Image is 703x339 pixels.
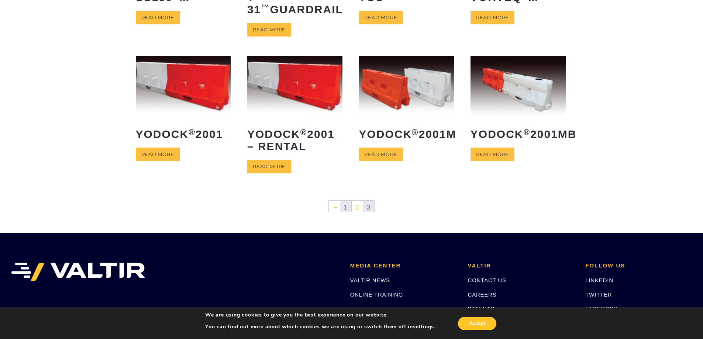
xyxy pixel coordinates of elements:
[247,122,342,158] h2: Yodock 2001 – Rental
[524,128,531,137] sup: ®
[471,148,514,161] a: Read more about “Yodock® 2001MB”
[189,128,196,137] sup: ®
[468,277,506,283] a: CONTACT US
[468,291,497,298] a: CAREERS
[247,56,342,115] img: Yodock 2001 Water Filled Barrier and Barricade
[205,324,435,330] p: You can find out more about which cookies we are using or switch them off in .
[413,324,434,330] button: settings
[261,3,270,12] sup: ™
[136,148,180,161] a: Read more about “Yodock® 2001”
[247,23,291,37] a: Read more about “T-31™ Guardrail”
[136,11,180,24] a: Read more about “SS180® M”
[585,305,618,312] a: FACEBOOK
[412,128,419,137] sup: ®
[471,122,566,146] h2: Yodock 2001MB
[471,11,514,24] a: Read more about “VORTEQ® M”
[359,148,403,161] a: Read more about “Yodock® 2001M”
[471,56,566,145] a: Yodock®2001MB
[359,56,454,145] a: Yodock®2001M
[205,312,435,318] p: We are using cookies to give you the best experience on our website.
[352,201,363,212] a: 2
[585,291,612,298] a: TWITTER
[136,122,231,146] h2: Yodock 2001
[585,277,613,283] a: LINKEDIN
[350,263,457,269] h2: MEDIA CENTER
[11,263,145,281] img: VALTIR
[136,200,568,215] nav: Product Pagination
[458,317,496,330] button: Accept
[363,201,374,212] span: 3
[359,122,454,146] h2: Yodock 2001M
[136,56,231,145] a: Yodock®2001
[247,56,342,158] a: Yodock®2001 – Rental
[585,263,692,269] h2: FOLLOW US
[329,201,340,212] a: ←
[468,263,575,269] h2: VALTIR
[350,277,390,283] a: VALTIR NEWS
[359,11,403,24] a: Read more about “TGS™”
[300,128,307,137] sup: ®
[468,305,495,312] a: PATENTS
[247,160,291,173] a: Read more about “Yodock® 2001 - Rental”
[340,201,351,212] a: 1
[136,56,231,115] img: Yodock 2001 Water Filled Barrier and Barricade
[350,291,403,298] a: ONLINE TRAINING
